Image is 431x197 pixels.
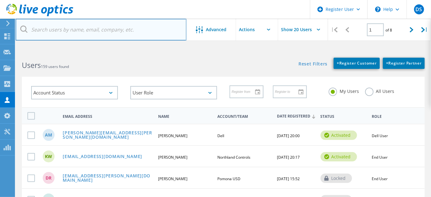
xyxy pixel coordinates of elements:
[31,86,118,99] div: Account Status
[365,88,395,94] label: All Users
[277,114,315,118] span: Date Registered
[386,60,422,66] span: Register Partner
[277,176,300,181] span: [DATE] 15:52
[63,115,153,118] span: Email Address
[372,133,388,138] span: Dell User
[158,133,187,138] span: [PERSON_NAME]
[334,58,380,69] a: +Register Customer
[63,174,153,183] a: [EMAIL_ADDRESS][PERSON_NAME][DOMAIN_NAME]
[416,7,422,12] span: DS
[277,133,300,138] span: [DATE] 20:00
[45,133,52,137] span: AM
[130,86,217,99] div: User Role
[385,27,392,33] span: of 8
[372,155,388,160] span: End User
[41,64,69,69] span: 159 users found
[63,131,153,140] a: [PERSON_NAME][EMAIL_ADDRESS][PERSON_NAME][DOMAIN_NAME]
[158,115,212,118] span: Name
[383,58,425,69] a: +Register Partner
[277,155,300,160] span: [DATE] 20:17
[386,60,389,66] b: +
[321,152,357,161] div: activated
[206,27,227,32] span: Advanced
[45,154,52,159] span: KW
[328,19,341,41] div: |
[22,60,41,70] b: Users
[337,60,339,66] b: +
[375,7,381,12] svg: \n
[274,86,302,98] input: Register to
[418,19,431,41] div: |
[63,154,143,160] a: [EMAIL_ADDRESS][DOMAIN_NAME]
[6,13,73,17] a: Live Optics Dashboard
[372,115,402,118] span: Role
[372,176,388,181] span: End User
[16,19,186,41] input: Search users by name, email, company, etc.
[158,176,187,181] span: [PERSON_NAME]
[46,176,51,180] span: DR
[218,133,225,138] span: Dell
[321,115,367,118] span: Status
[337,60,377,66] span: Register Customer
[218,155,251,160] span: Northland Controls
[158,155,187,160] span: [PERSON_NAME]
[218,115,272,118] span: Account/Team
[321,174,352,183] div: locked
[321,131,357,140] div: activated
[218,176,241,181] span: Pomona USD
[230,86,259,98] input: Register from
[329,88,359,94] label: My Users
[298,62,327,67] a: Reset Filters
